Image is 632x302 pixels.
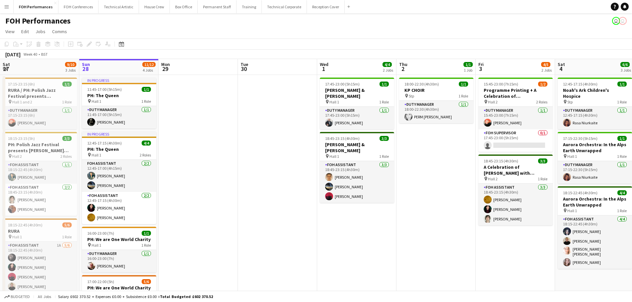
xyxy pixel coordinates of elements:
[380,136,389,141] span: 3/3
[82,227,156,272] app-job-card: 16:00-23:00 (7h)1/1PH: We are One World Charity Hall 11 RoleDuty Manager1/116:00-23:00 (7h)[PERSO...
[36,294,52,299] span: All jobs
[320,161,394,203] app-card-role: FOH Assistant3/318:45-23:15 (4h30m)[PERSON_NAME][PERSON_NAME][PERSON_NAME]
[536,99,547,104] span: 2 Roles
[62,82,72,87] span: 1/1
[62,222,72,227] span: 5/6
[12,154,22,159] span: Hall 2
[92,243,101,248] span: Hall 1
[142,231,151,236] span: 1/1
[62,136,72,141] span: 3/3
[619,17,627,25] app-user-avatar: Visitor Services
[320,78,394,129] app-job-card: 17:45-23:00 (5h15m)1/1[PERSON_NAME] & [PERSON_NAME] Hall 11 RoleDuty Manager1/117:45-23:00 (5h15m...
[262,0,307,13] button: Technical Corporate
[22,52,38,57] span: Week 40
[617,190,627,195] span: 4/4
[558,196,632,208] h3: Aurora Orchestra: In the Alps Earth Unwrapped
[379,99,389,104] span: 1 Role
[567,208,577,213] span: Hall 1
[49,27,70,36] a: Comms
[5,51,21,58] div: [DATE]
[2,65,10,73] span: 27
[399,101,473,123] app-card-role: Duty Manager1/118:00-22:30 (4h30m)PERM [PERSON_NAME]
[35,29,45,34] span: Jobs
[477,65,484,73] span: 3
[558,186,632,269] app-job-card: 18:15-22:45 (4h30m)4/4Aurora Orchestra: In the Alps Earth Unwrapped Hall 11 RoleFOH Assistant4/41...
[617,154,627,159] span: 1 Role
[5,16,71,26] h1: FOH Performances
[620,62,630,67] span: 6/6
[19,27,32,36] a: Edit
[563,190,597,195] span: 18:15-22:45 (4h30m)
[170,0,198,13] button: Box Office
[3,27,17,36] a: View
[557,65,565,73] span: 4
[41,52,48,57] div: BST
[160,294,213,299] span: Total Budgeted £602 370.52
[82,250,156,272] app-card-role: Duty Manager1/116:00-23:00 (7h)[PERSON_NAME]
[538,176,547,181] span: 1 Role
[81,65,90,73] span: 28
[329,99,339,104] span: Hall 1
[617,136,627,141] span: 1/1
[3,161,77,184] app-card-role: FOH Assistant1/118:15-22:45 (4h30m)[PERSON_NAME]
[3,142,77,153] h3: PH: Polish Jazz Festival presents [PERSON_NAME] Quintet
[240,65,248,73] span: 30
[307,0,345,13] button: Reception Cover
[617,99,627,104] span: 1 Role
[82,61,90,67] span: Sun
[558,78,632,129] div: 12:45-17:15 (4h30m)1/1Noah's Ark Children's Hospice Stp1 RoleDuty Manager1/112:45-17:15 (4h30m)Ra...
[82,106,156,129] app-card-role: Duty Manager1/111:45-17:00 (5h15m)[PERSON_NAME]
[141,243,151,248] span: 1 Role
[87,141,122,146] span: 12:45-17:15 (4h30m)
[82,78,156,83] div: In progress
[379,154,389,159] span: 1 Role
[3,132,77,216] app-job-card: 18:15-23:15 (5h)3/3PH: Polish Jazz Festival presents [PERSON_NAME] Quintet Hall 22 RolesFOH Assis...
[320,142,394,153] h3: [PERSON_NAME] & [PERSON_NAME]
[320,87,394,99] h3: [PERSON_NAME] & [PERSON_NAME]
[567,99,573,104] span: Stp
[329,154,339,159] span: Hall 1
[320,61,328,67] span: Wed
[463,62,473,67] span: 1/1
[143,68,155,73] div: 4 Jobs
[82,78,156,129] div: In progress11:45-17:00 (5h15m)1/1PH: The Queen Hall 11 RoleDuty Manager1/111:45-17:00 (5h15m)[PER...
[541,62,550,67] span: 4/5
[3,228,77,234] h3: RURA
[541,68,552,73] div: 2 Jobs
[140,152,151,157] span: 2 Roles
[58,0,99,13] button: FOH Conferences
[399,61,407,67] span: Thu
[139,0,170,13] button: House Crew
[478,164,553,176] h3: A Celebration of [PERSON_NAME] with [PERSON_NAME] and [PERSON_NAME]
[142,87,151,92] span: 1/1
[82,192,156,224] app-card-role: FOH Assistant2/212:45-17:15 (4h30m)[PERSON_NAME][PERSON_NAME]
[478,87,553,99] h3: Programme Printing + A Celebration of [PERSON_NAME] with [PERSON_NAME] and [PERSON_NAME]
[478,107,553,129] app-card-role: Duty Manager1/115:45-23:00 (7h15m)[PERSON_NAME]
[558,142,632,153] h3: Aurora Orchestra: In the Alps Earth Unwrapped
[82,131,156,137] div: In progress
[142,279,151,284] span: 5/6
[3,107,77,129] app-card-role: Duty Manager1/117:15-23:15 (6h)[PERSON_NAME]
[621,68,631,73] div: 3 Jobs
[60,154,72,159] span: 2 Roles
[320,132,394,203] app-job-card: 18:45-23:15 (4h30m)3/3[PERSON_NAME] & [PERSON_NAME] Hall 11 RoleFOH Assistant3/318:45-23:15 (4h30...
[8,136,35,141] span: 18:15-23:15 (5h)
[612,17,620,25] app-user-avatar: Visitor Services
[87,231,114,236] span: 16:00-23:00 (7h)
[478,78,553,152] div: 15:45-23:00 (7h15m)1/2Programme Printing + A Celebration of [PERSON_NAME] with [PERSON_NAME] and ...
[409,93,414,98] span: Stp
[567,154,577,159] span: Hall 1
[478,154,553,225] div: 18:45-23:15 (4h30m)3/3A Celebration of [PERSON_NAME] with [PERSON_NAME] and [PERSON_NAME] Hall 21...
[12,99,32,104] span: Hall 1 and 2
[558,132,632,184] app-job-card: 17:15-22:30 (5h15m)1/1Aurora Orchestra: In the Alps Earth Unwrapped Hall 11 RoleDuty Manager1/117...
[538,158,547,163] span: 3/3
[3,78,77,129] div: 17:15-23:15 (6h)1/1RURA / PH: Polish Jazz Festival presents [PERSON_NAME] Quintet Hall 1 and 21 R...
[82,146,156,152] h3: PH: The Queen
[142,62,156,67] span: 11/12
[399,78,473,123] app-job-card: 18:00-22:30 (4h30m)1/1KP CHOIR Stp1 RoleDuty Manager1/118:00-22:30 (4h30m)PERM [PERSON_NAME]
[458,93,468,98] span: 1 Role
